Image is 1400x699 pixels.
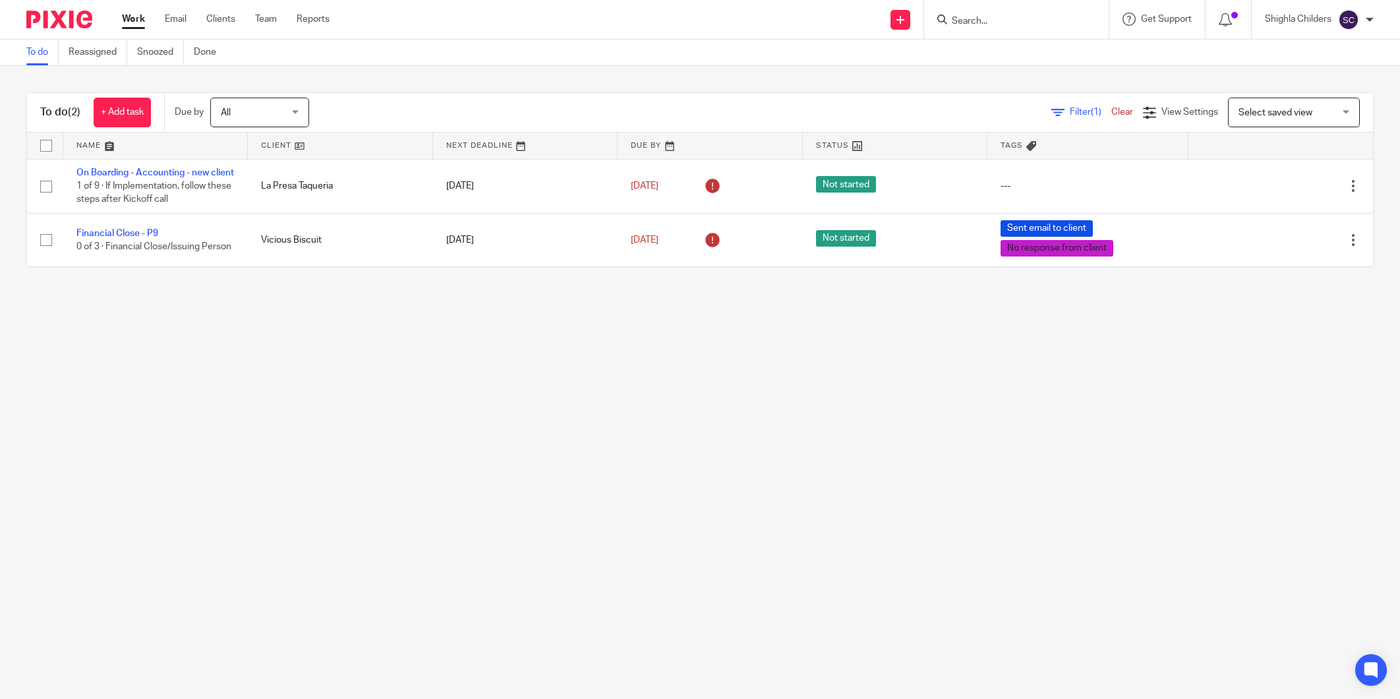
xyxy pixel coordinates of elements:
td: Vicious Biscuit [248,213,432,266]
a: To do [26,40,59,65]
a: Snoozed [137,40,184,65]
div: --- [1001,179,1175,193]
img: svg%3E [1338,9,1359,30]
td: [DATE] [433,159,618,213]
p: Due by [175,106,204,119]
h1: To do [40,106,80,119]
span: Sent email to client [1001,220,1093,237]
span: No response from client [1001,240,1113,257]
a: Reassigned [69,40,127,65]
span: View Settings [1161,107,1218,117]
span: [DATE] [631,235,658,245]
span: Not started [816,230,876,247]
a: Clear [1111,107,1133,117]
span: Get Support [1141,15,1192,24]
span: Tags [1001,142,1023,149]
a: + Add task [94,98,151,127]
a: On Boarding - Accounting - new client [76,168,234,177]
span: (2) [68,107,80,117]
a: Email [165,13,187,26]
a: Team [255,13,277,26]
span: Not started [816,176,876,193]
a: Work [122,13,145,26]
input: Search [950,16,1069,28]
span: [DATE] [631,181,658,191]
a: Reports [297,13,330,26]
span: All [221,108,231,117]
a: Clients [206,13,235,26]
td: [DATE] [433,213,618,266]
span: Select saved view [1239,108,1312,117]
a: Financial Close - P9 [76,229,158,238]
a: Done [194,40,226,65]
span: 1 of 9 · If Implementation, follow these steps after Kickoff call [76,181,231,204]
td: La Presa Taqueria [248,159,432,213]
span: (1) [1091,107,1101,117]
span: Filter [1070,107,1111,117]
p: Shighla Childers [1265,13,1331,26]
img: Pixie [26,11,92,28]
span: 0 of 3 · Financial Close/Issuing Person [76,242,231,251]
